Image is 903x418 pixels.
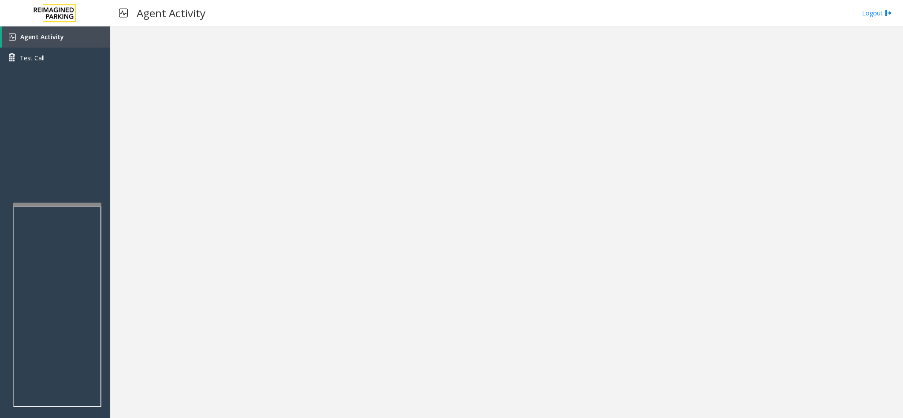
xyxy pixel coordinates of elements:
img: pageIcon [119,2,128,24]
img: 'icon' [9,33,16,41]
span: Agent Activity [20,33,64,41]
h3: Agent Activity [132,2,210,24]
img: logout [885,8,892,18]
a: Agent Activity [2,26,110,48]
span: Test Call [20,53,45,63]
a: Logout [862,8,892,18]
